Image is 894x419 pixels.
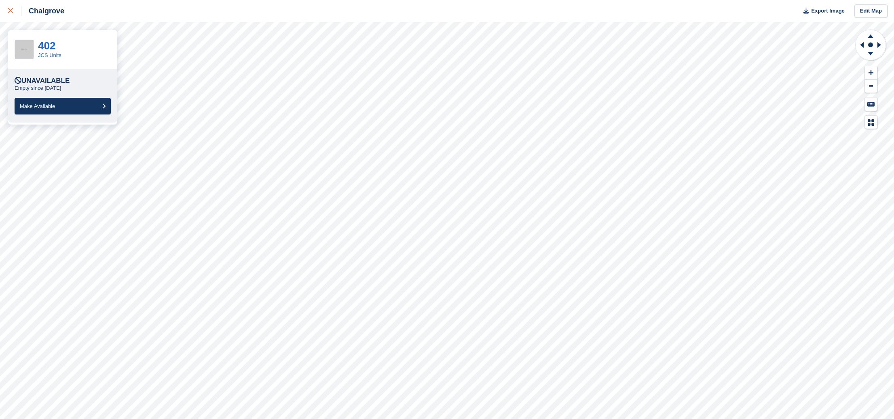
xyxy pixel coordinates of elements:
[799,4,845,18] button: Export Image
[865,97,877,111] button: Keyboard Shortcuts
[854,4,888,18] a: Edit Map
[865,80,877,93] button: Zoom Out
[38,40,55,52] a: 402
[38,52,61,58] a: JCS Units
[865,66,877,80] button: Zoom In
[20,103,55,109] span: Make Available
[21,6,64,16] div: Chalgrove
[15,85,61,91] p: Empty since [DATE]
[811,7,844,15] span: Export Image
[15,77,70,85] div: Unavailable
[15,40,34,59] img: 256x256-placeholder-a091544baa16b46aadf0b611073c37e8ed6a367829ab441c3b0103e7cf8a5b1b.png
[865,116,877,129] button: Map Legend
[15,98,111,114] button: Make Available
